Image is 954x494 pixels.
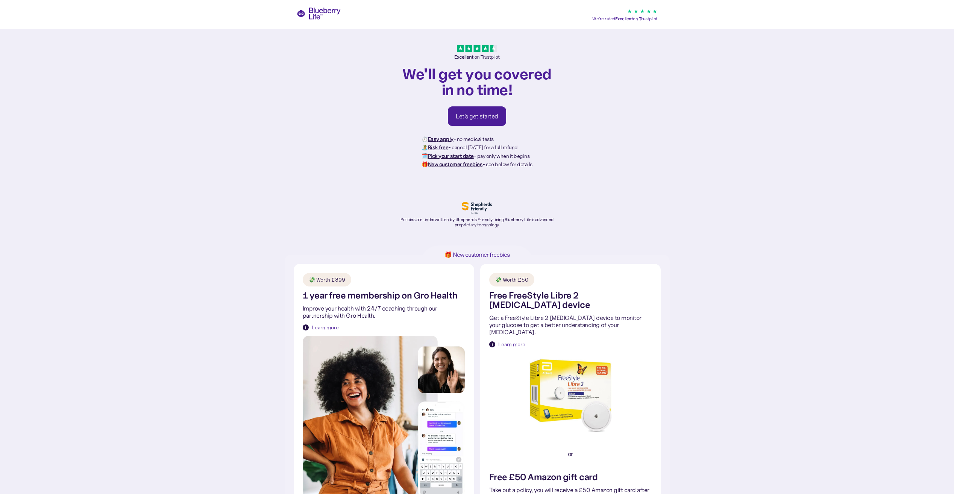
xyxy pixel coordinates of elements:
strong: Pick your start date [428,153,474,159]
h1: 🎁 New customer freebies [433,252,522,258]
strong: Risk free [428,144,449,151]
div: 💸 Worth £50 [495,276,528,283]
p: ⏱️ - no medical tests 🏝️ - cancel [DATE] for a full refund 🗓️ - pay only when it begins 🎁 - see b... [422,135,532,169]
p: Policies are underwritten by Shepherds Friendly using Blueberry Life’s advanced proprietary techn... [398,217,556,228]
a: Learn more [303,324,339,331]
h1: Free £50 Amazon gift card [489,473,598,482]
p: or [568,450,573,458]
a: Policies are underwritten by Shepherds Friendly using Blueberry Life’s advanced proprietary techn... [398,202,556,228]
h1: We'll get you covered in no time! [398,66,556,97]
div: Learn more [312,324,339,331]
strong: New customer freebies [428,161,483,168]
div: Let's get started [456,112,498,120]
div: 💸 Worth £399 [309,276,345,283]
h1: 1 year free membership on Gro Health [303,291,458,300]
strong: Easy apply [428,136,453,142]
p: Get a FreeStyle Libre 2 [MEDICAL_DATA] device to monitor your glucose to get a better understandi... [489,314,652,336]
div: Learn more [498,341,525,348]
a: Learn more [489,341,525,348]
h1: Free FreeStyle Libre 2 [MEDICAL_DATA] device [489,291,652,310]
p: Improve your health with 24/7 coaching through our partnership with Gro Health. [303,305,465,319]
a: Let's get started [448,106,506,126]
